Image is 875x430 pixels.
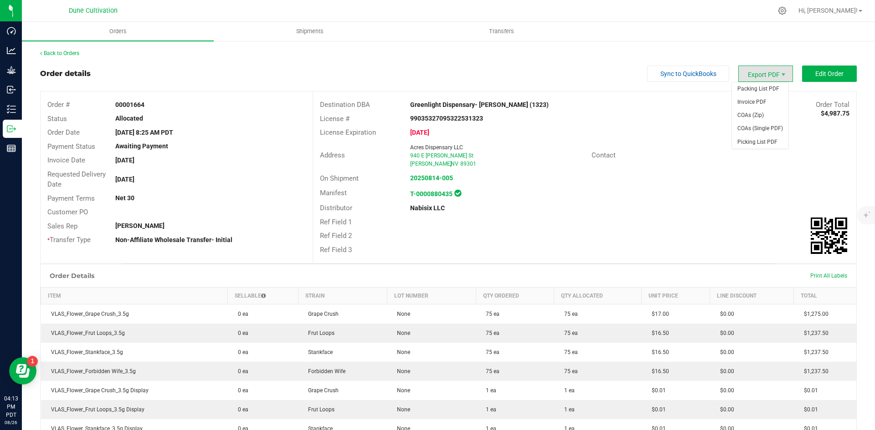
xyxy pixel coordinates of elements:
[47,170,106,189] span: Requested Delivery Date
[97,27,139,35] span: Orders
[811,218,847,254] img: Scan me!
[47,128,80,137] span: Order Date
[799,311,829,317] span: $1,275.00
[454,188,461,198] span: In Sync
[115,142,168,150] strong: Awaiting Payment
[304,387,339,394] span: Grape Crush
[410,129,429,136] strong: [DATE]
[115,176,134,183] strong: [DATE]
[410,204,445,212] strong: Nabisix LLC
[560,406,575,413] span: 1 ea
[660,70,716,77] span: Sync to QuickBooks
[50,272,94,279] h1: Order Details
[476,288,554,304] th: Qty Ordered
[41,288,228,304] th: Item
[410,190,453,197] a: T-0000880435
[320,218,352,226] span: Ref Field 1
[22,22,214,41] a: Orders
[9,357,36,384] iframe: Resource center
[320,174,359,182] span: On Shipment
[410,101,549,108] strong: Greenlight Dispensary- [PERSON_NAME] (1323)
[47,208,88,216] span: Customer PO
[460,161,476,167] span: 89301
[7,66,16,75] inline-svg: Grow
[738,66,793,82] li: Export PDF
[647,387,666,394] span: $0.01
[115,157,134,164] strong: [DATE]
[815,70,844,77] span: Edit Order
[821,110,849,117] strong: $4,987.75
[798,7,858,14] span: Hi, [PERSON_NAME]!
[320,204,352,212] span: Distributor
[732,136,788,149] li: Picking List PDF
[715,311,734,317] span: $0.00
[810,273,847,279] span: Print All Labels
[410,115,483,122] strong: 99035327095322531323
[732,82,788,96] li: Packing List PDF
[410,152,474,159] span: 940 E [PERSON_NAME] St
[320,189,347,197] span: Manifest
[799,368,829,374] span: $1,237.50
[647,66,729,82] button: Sync to QuickBooks
[47,236,91,244] span: Transfer Type
[304,330,335,336] span: Frut Loops
[7,144,16,153] inline-svg: Reports
[560,368,578,374] span: 75 ea
[233,387,248,394] span: 0 ea
[715,368,734,374] span: $0.00
[477,27,526,35] span: Transfers
[560,349,578,355] span: 75 ea
[794,288,856,304] th: Total
[47,222,77,230] span: Sales Rep
[115,101,144,108] strong: 00001664
[47,156,85,164] span: Invoice Date
[715,406,734,413] span: $0.00
[233,311,248,317] span: 0 ea
[115,129,173,136] strong: [DATE] 8:25 AM PDT
[115,194,134,202] strong: Net 30
[481,387,496,394] span: 1 ea
[46,387,149,394] span: VLAS_Flower_Grape Crush_3.5g Display
[233,330,248,336] span: 0 ea
[732,109,788,122] li: COAs (Zip)
[799,330,829,336] span: $1,237.50
[4,395,18,419] p: 04:13 PM PDT
[387,288,476,304] th: Lot Number
[560,311,578,317] span: 75 ea
[777,6,788,15] div: Manage settings
[799,349,829,355] span: $1,237.50
[46,406,144,413] span: VLAS_Flower_Frut Loops_3.5g Display
[392,387,410,394] span: None
[554,288,642,304] th: Qty Allocated
[481,368,499,374] span: 75 ea
[47,101,70,109] span: Order #
[710,288,794,304] th: Line Discount
[392,349,410,355] span: None
[115,236,232,243] strong: Non-Affiliate Wholesale Transfer- Initial
[7,124,16,133] inline-svg: Outbound
[47,115,67,123] span: Status
[481,311,499,317] span: 75 ea
[392,406,410,413] span: None
[320,128,376,137] span: License Expiration
[392,368,410,374] span: None
[47,194,95,202] span: Payment Terms
[732,96,788,109] li: Invoice PDF
[304,311,339,317] span: Grape Crush
[40,68,91,79] div: Order details
[214,22,406,41] a: Shipments
[816,101,849,109] span: Order Total
[233,368,248,374] span: 0 ea
[320,232,352,240] span: Ref Field 2
[304,406,335,413] span: Frut Loops
[647,311,669,317] span: $17.00
[592,151,616,159] span: Contact
[40,50,79,56] a: Back to Orders
[410,144,463,151] span: Acres Dispensary LLC
[304,349,333,355] span: Stankface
